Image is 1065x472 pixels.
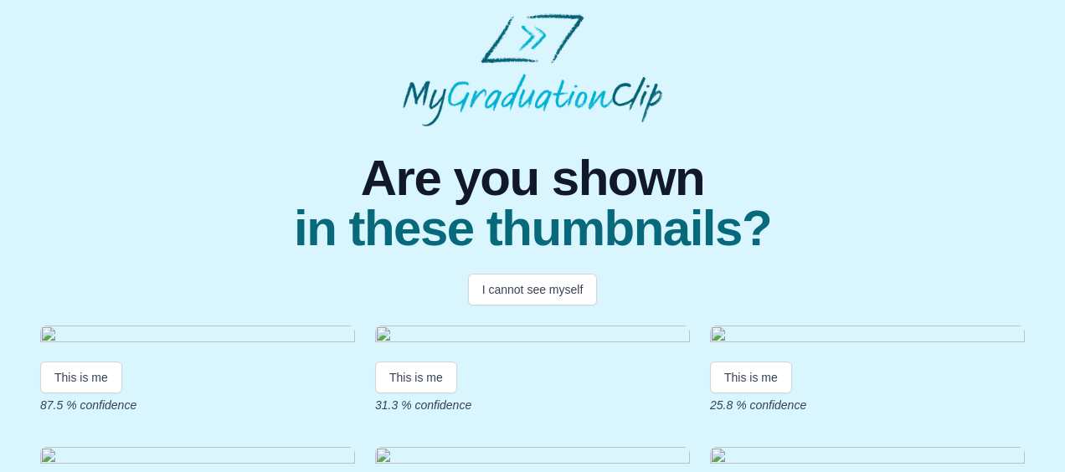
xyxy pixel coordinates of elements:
[375,326,690,348] img: 8fbe796a11f2a1d29e9b0b31c21bc1a562c8eae1.gif
[468,274,598,305] button: I cannot see myself
[294,203,771,254] span: in these thumbnails?
[403,13,662,126] img: MyGraduationClip
[375,447,690,469] img: e54e1a5703ef8e1103939fa38f525eca000722d6.gif
[294,153,771,203] span: Are you shown
[40,326,355,348] img: 3136d529d8d368ab251f0f9cc4368d9e6b7e6e82.gif
[710,326,1025,348] img: addb966e2d7a17ba3ca3e3a4ccd3a406580f1cbd.gif
[710,447,1025,469] img: e390cb14ef4183e011d7d0a7827b5bd71c5697c6.gif
[40,362,122,393] button: This is me
[710,362,792,393] button: This is me
[710,397,1025,413] p: 25.8 % confidence
[375,397,690,413] p: 31.3 % confidence
[40,397,355,413] p: 87.5 % confidence
[40,447,355,469] img: 7510664f67cfe790d16d5f8ddbf32510dc7a5a21.gif
[375,362,457,393] button: This is me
